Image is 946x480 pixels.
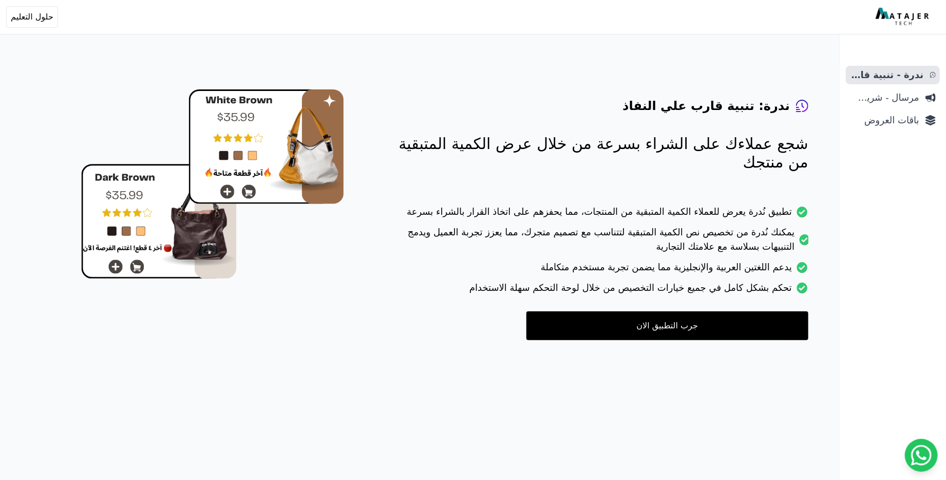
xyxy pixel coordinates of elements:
li: يدعم اللغتين العربية والإنجليزية مما يضمن تجربة مستخدم متكاملة [385,260,808,281]
li: تحكم بشكل كامل في جميع خيارات التخصيص من خلال لوحة التحكم سهلة الاستخدام [385,281,808,301]
h4: ندرة: تنبية قارب علي النفاذ [622,98,790,114]
span: حلول التعليم [11,11,53,23]
button: حلول التعليم [6,6,58,28]
li: تطبيق نُدرة يعرض للعملاء الكمية المتبقية من المنتجات، مما يحفزهم على اتخاذ القرار بالشراء بسرعة [385,205,808,225]
img: MatajerTech Logo [876,8,932,26]
span: باقات العروض [850,113,919,127]
span: مرسال - شريط دعاية [850,90,919,105]
p: شجع عملاءك على الشراء بسرعة من خلال عرض الكمية المتبقية من منتجك [385,135,808,172]
span: ندرة - تنبية قارب علي النفاذ [850,68,924,82]
a: جرب التطبيق الان [526,311,808,340]
li: يمكنك نُدرة من تخصيص نص الكمية المتبقية لتتناسب مع تصميم متجرك، مما يعزز تجربة العميل ويدمج التنب... [385,225,808,260]
img: hero [81,89,344,279]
